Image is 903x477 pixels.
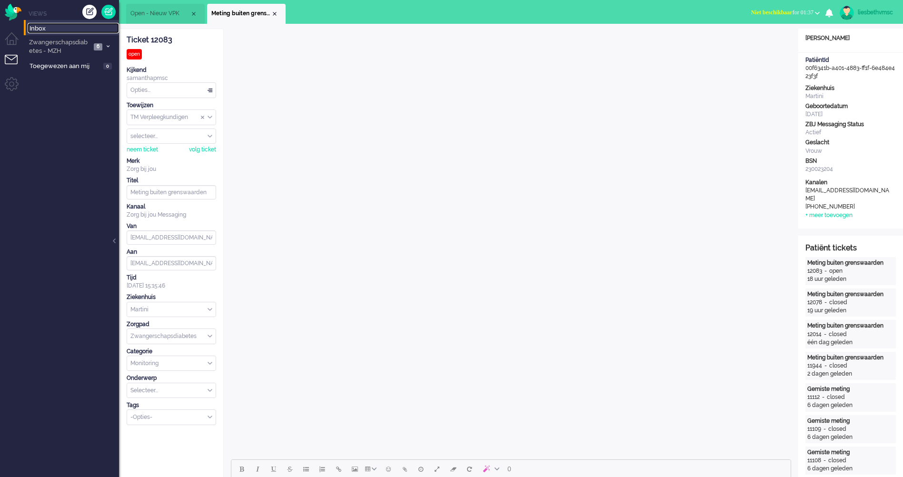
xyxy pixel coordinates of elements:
[805,147,896,155] div: Vrouw
[805,179,896,187] div: Kanalen
[805,139,896,147] div: Geslacht
[330,461,347,477] button: Insert/edit link
[5,55,26,76] li: Tickets menu
[805,157,896,165] div: BSN
[807,385,894,393] div: Gemiste meting
[807,457,821,465] div: 11108
[805,165,896,173] div: 230023204
[805,243,896,254] div: Patiënt tickets
[798,56,903,80] div: 00f6341b-a401-4883-ff1f-6e484e423f3f
[751,9,814,16] span: for 01:37
[127,129,216,144] div: Assign User
[127,348,216,356] div: Categorie
[821,425,828,433] div: -
[807,307,894,315] div: 19 uur geleden
[805,110,896,119] div: [DATE]
[130,10,190,18] span: Open - Nieuw VPK
[807,417,894,425] div: Gemiste meting
[127,35,216,46] div: Ticket 12083
[127,374,216,382] div: Onderwerp
[822,298,829,307] div: -
[298,461,314,477] button: Bullet list
[127,109,216,125] div: Assign Group
[249,461,266,477] button: Italic
[507,465,511,473] span: 0
[807,465,894,473] div: 6 dagen geleden
[127,101,216,109] div: Toewijzen
[805,120,896,129] div: ZBJ Messaging Status
[820,393,827,401] div: -
[805,92,896,100] div: Martini
[127,146,158,154] div: neem ticket
[266,461,282,477] button: Underline
[445,461,461,477] button: Clear formatting
[807,338,894,347] div: één dag geleden
[127,203,216,211] div: Kanaal
[807,448,894,457] div: Gemiste meting
[271,10,278,18] div: Close tab
[429,461,445,477] button: Fullscreen
[363,461,380,477] button: Table
[807,330,822,338] div: 12014
[127,157,216,165] div: Merk
[127,165,216,173] div: Zorg bij jou
[127,409,216,425] div: Select Tags
[211,10,271,18] span: Meting buiten grenswaarden
[503,461,516,477] button: 0
[807,370,894,378] div: 2 dagen geleden
[30,62,100,71] span: Toegewezen aan mij
[829,362,847,370] div: closed
[807,354,894,362] div: Meting buiten grenswaarden
[828,457,846,465] div: closed
[807,322,894,330] div: Meting buiten grenswaarden
[127,74,216,82] div: samanthapmsc
[805,102,896,110] div: Geboortedatum
[807,267,822,275] div: 12083
[413,461,429,477] button: Delay message
[82,5,97,19] div: Creëer ticket
[807,425,821,433] div: 11109
[745,3,825,24] li: Niet beschikbaarfor 01:37
[127,274,216,282] div: Tijd
[397,461,413,477] button: Add attachment
[807,290,894,298] div: Meting buiten grenswaarden
[127,320,216,328] div: Zorgpad
[807,401,894,409] div: 6 dagen geleden
[347,461,363,477] button: Insert/edit image
[807,362,822,370] div: 11944
[127,401,216,409] div: Tags
[807,298,822,307] div: 12078
[4,4,556,20] body: Rich Text Area. Press ALT-0 for help.
[29,10,119,18] li: Views
[840,6,854,20] img: avatar
[94,43,102,50] span: 6
[822,330,829,338] div: -
[127,248,216,256] div: Aan
[28,60,119,71] a: Toegewezen aan mij 0
[127,293,216,301] div: Ziekenhuis
[380,461,397,477] button: Emoticons
[28,38,91,56] span: Zwangerschapsdiabetes - MZH
[127,274,216,290] div: [DATE] 15:15:46
[805,56,896,64] div: PatiëntId
[807,433,894,441] div: 6 dagen geleden
[807,393,820,401] div: 11112
[807,259,894,267] div: Meting buiten grenswaarden
[858,8,893,17] div: liesbethvmsc
[314,461,330,477] button: Numbered list
[805,211,853,219] div: + meer toevoegen
[127,211,216,219] div: Zorg bij jou Messaging
[5,32,26,54] li: Dashboard menu
[207,4,286,24] li: 12083
[829,267,843,275] div: open
[798,34,903,42] div: [PERSON_NAME]
[827,393,845,401] div: closed
[190,10,198,18] div: Close tab
[189,146,216,154] div: volg ticket
[821,457,828,465] div: -
[126,4,205,24] li: View
[5,4,21,20] img: flow_omnibird.svg
[127,222,216,230] div: Van
[829,298,847,307] div: closed
[751,9,793,16] span: Niet beschikbaar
